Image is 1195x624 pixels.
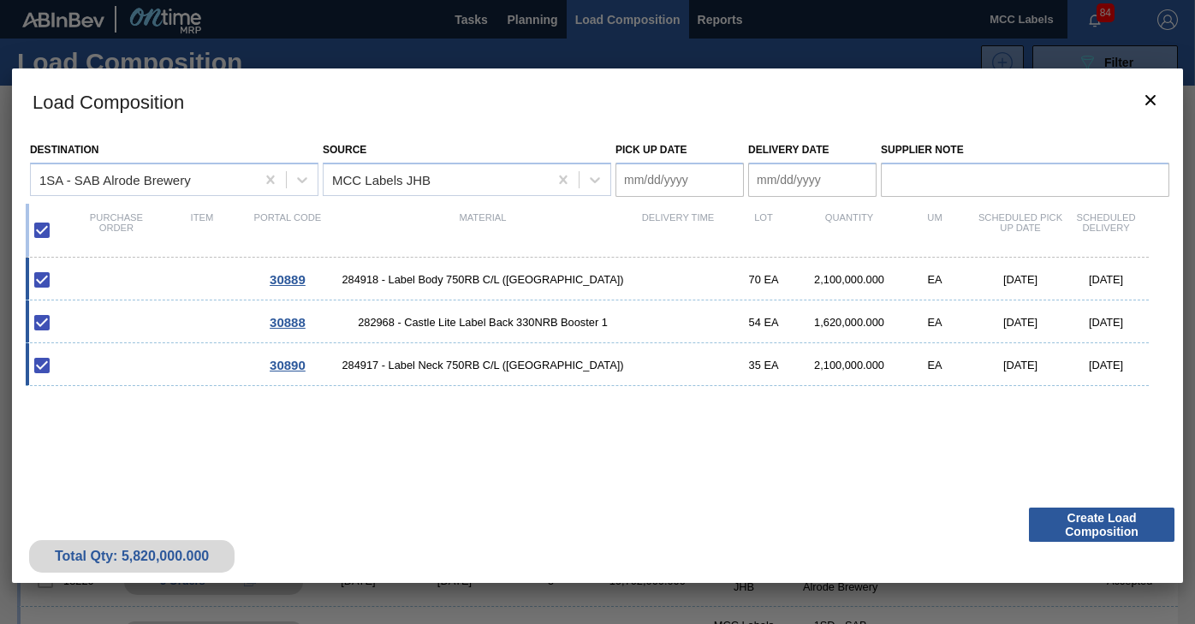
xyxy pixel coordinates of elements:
span: 30888 [270,315,306,330]
button: Create Load Composition [1029,508,1174,542]
div: 1,620,000.000 [806,316,892,329]
label: Source [323,144,366,156]
div: Delivery Time [635,212,721,248]
div: 2,100,000.000 [806,359,892,371]
input: mm/dd/yyyy [748,163,877,197]
div: EA [892,359,978,371]
div: EA [892,316,978,329]
div: Purchase order [74,212,159,248]
div: 1SA - SAB Alrode Brewery [39,172,191,187]
div: [DATE] [978,316,1063,329]
span: 284918 - Label Body 750RB C/L (Hogwarts) [330,273,635,286]
div: Scheduled Pick up Date [978,212,1063,248]
div: 2,100,000.000 [806,273,892,286]
div: 35 EA [721,359,806,371]
label: Delivery Date [748,144,829,156]
div: MCC Labels JHB [332,172,431,187]
div: UM [892,212,978,248]
h3: Load Composition [12,68,1183,134]
div: Lot [721,212,806,248]
div: [DATE] [1063,273,1149,286]
div: Portal code [245,212,330,248]
span: 30890 [270,358,306,372]
label: Supplier Note [881,138,1169,163]
span: 30889 [270,272,306,287]
div: 54 EA [721,316,806,329]
div: EA [892,273,978,286]
div: 70 EA [721,273,806,286]
input: mm/dd/yyyy [615,163,744,197]
div: Go to Order [245,315,330,330]
div: Scheduled Delivery [1063,212,1149,248]
div: Go to Order [245,272,330,287]
div: Item [159,212,245,248]
span: 282968 - Castle Lite Label Back 330NRB Booster 1 [330,316,635,329]
label: Pick up Date [615,144,687,156]
div: [DATE] [978,359,1063,371]
label: Destination [30,144,98,156]
div: Quantity [806,212,892,248]
span: 284917 - Label Neck 750RB C/L (Hogwarts) [330,359,635,371]
div: [DATE] [1063,359,1149,371]
div: [DATE] [978,273,1063,286]
div: Material [330,212,635,248]
div: [DATE] [1063,316,1149,329]
div: Total Qty: 5,820,000.000 [42,549,222,564]
div: Go to Order [245,358,330,372]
